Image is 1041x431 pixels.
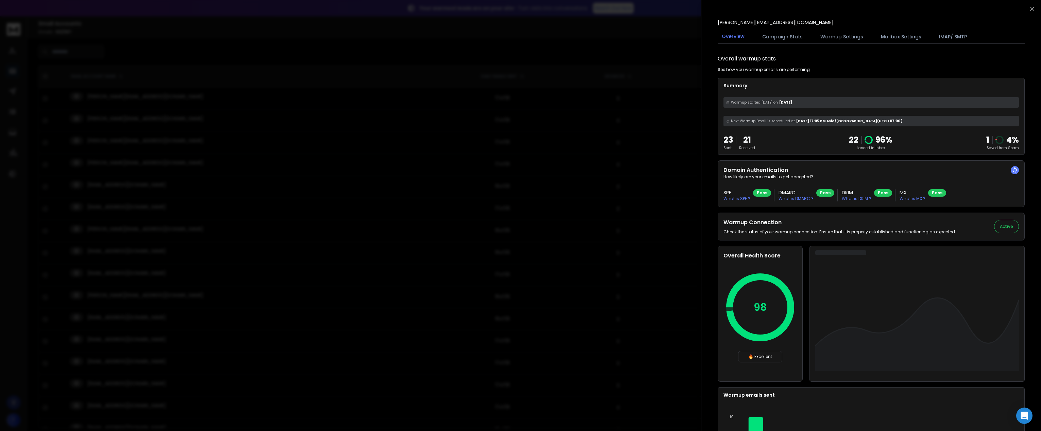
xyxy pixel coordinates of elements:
[877,29,925,44] button: Mailbox Settings
[731,100,778,105] span: Warmup started [DATE] on
[729,415,733,419] tspan: 10
[723,116,1019,126] div: [DATE] 17:05 PM Asia/[GEOGRAPHIC_DATA] (UTC +07:00 )
[986,134,989,145] strong: 1
[874,189,892,197] div: Pass
[928,189,946,197] div: Pass
[875,134,892,145] p: 96 %
[723,97,1019,108] div: [DATE]
[723,196,750,201] p: What is SPF ?
[723,252,797,260] h2: Overall Health Score
[753,189,771,197] div: Pass
[779,189,814,196] h3: DMARC
[739,134,755,145] p: 21
[849,134,858,145] p: 22
[731,119,795,124] span: Next Warmup Email is scheduled at
[723,392,1019,398] p: Warmup emails sent
[758,29,807,44] button: Campaign Stats
[723,229,956,235] p: Check the status of your warmup connection. Ensure that it is properly established and functionin...
[723,82,1019,89] p: Summary
[842,189,871,196] h3: DKIM
[718,55,776,63] h1: Overall warmup stats
[816,29,867,44] button: Warmup Settings
[1006,134,1019,145] p: 4 %
[738,351,782,362] div: 🔥 Excellent
[718,19,834,26] p: [PERSON_NAME][EMAIL_ADDRESS][DOMAIN_NAME]
[842,196,871,201] p: What is DKIM ?
[994,220,1019,233] button: Active
[739,145,755,150] p: Received
[779,196,814,201] p: What is DMARC ?
[723,166,1019,174] h2: Domain Authentication
[718,67,810,72] p: See how you warmup emails are performing
[900,189,925,196] h3: MX
[723,145,733,150] p: Sent
[935,29,971,44] button: IMAP/ SMTP
[1016,408,1033,424] div: Open Intercom Messenger
[816,189,834,197] div: Pass
[718,29,749,44] button: Overview
[723,174,1019,180] p: How likely are your emails to get accepted?
[723,218,956,227] h2: Warmup Connection
[900,196,925,201] p: What is MX ?
[754,301,767,313] p: 98
[723,189,750,196] h3: SPF
[723,134,733,145] p: 23
[986,145,1019,150] p: Saved from Spam
[849,145,892,150] p: Landed in Inbox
